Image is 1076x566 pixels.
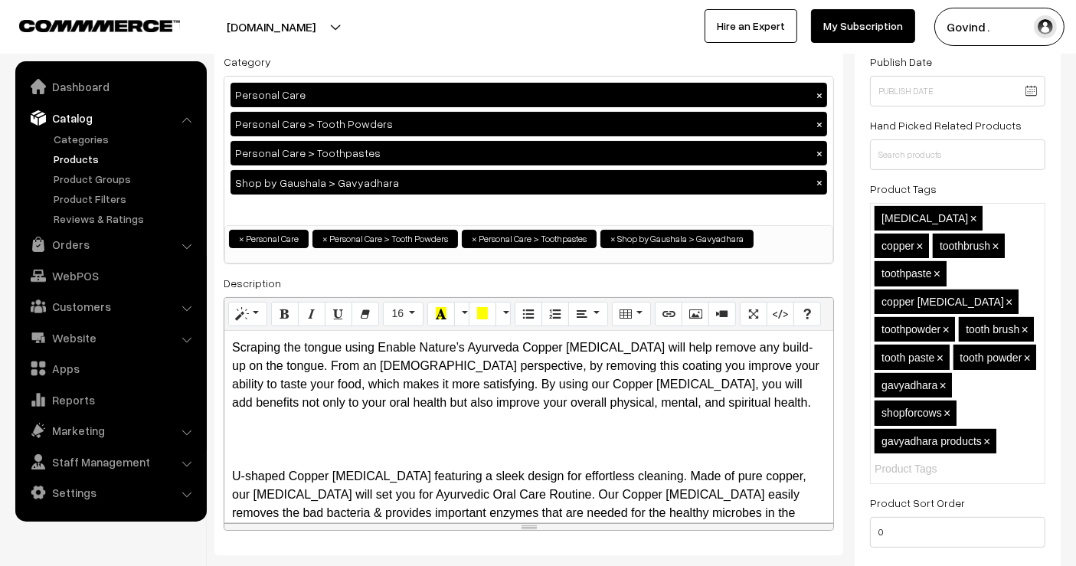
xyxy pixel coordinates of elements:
label: Publish Date [870,54,932,70]
div: Personal Care > Toothpastes [231,141,827,165]
a: Hire an Expert [705,9,797,43]
a: COMMMERCE [19,15,153,34]
button: Style [228,302,267,326]
li: Personal Care > Toothpastes [462,230,597,248]
li: Shop by Gaushala > Gavyadhara [600,230,754,248]
a: Dashboard [19,73,201,100]
button: [DOMAIN_NAME] [173,8,369,46]
label: Hand Picked Related Products [870,117,1022,133]
img: user [1034,15,1057,38]
a: Reviews & Ratings [50,211,201,227]
span: × [322,232,328,246]
button: Recent Color [427,302,455,326]
span: tooth powder [960,352,1022,364]
button: × [813,117,826,131]
label: Product Tags [870,181,937,197]
span: tooth paste [881,352,934,364]
div: Personal Care [231,83,827,107]
button: Ordered list (CTRL+SHIFT+NUM8) [541,302,569,326]
img: COMMMERCE [19,20,180,31]
button: Background Color [469,302,496,326]
span: toothbrush [940,240,990,252]
input: Enter Number [870,517,1045,548]
a: Settings [19,479,201,506]
span: × [1006,296,1012,309]
button: Bold (CTRL+B) [271,302,299,326]
button: Govind . [934,8,1065,46]
input: Product Tags [875,461,1009,477]
a: Marketing [19,417,201,444]
button: Video [708,302,736,326]
span: × [1024,352,1031,365]
span: copper [MEDICAL_DATA] [881,296,1004,308]
a: Apps [19,355,201,382]
span: × [983,435,990,448]
a: WebPOS [19,262,201,290]
div: Personal Care > Tooth Powders [231,112,827,136]
a: Customers [19,293,201,320]
li: Personal Care > Tooth Powders [312,230,458,248]
a: My Subscription [811,9,915,43]
span: × [993,240,999,253]
span: [MEDICAL_DATA] [881,212,968,224]
div: Scraping the tongue using Enable Nature’s Ayurveda Copper [MEDICAL_DATA] will help remove any bui... [224,331,833,522]
span: × [472,232,477,246]
li: Personal Care [229,230,309,248]
span: copper [881,240,914,252]
span: tooth brush [966,323,1019,335]
span: × [943,323,950,336]
button: × [813,146,826,160]
span: gavyadhara products [881,435,982,447]
span: × [916,240,923,253]
input: Search products [870,139,1045,170]
button: Paragraph [568,302,607,326]
span: shopforcows [881,407,942,419]
span: gavyadhara [881,379,937,391]
a: Products [50,151,201,167]
a: Product Groups [50,171,201,187]
button: More Color [454,302,469,326]
button: × [813,88,826,102]
span: × [610,232,616,246]
span: × [239,232,244,246]
button: Italic (CTRL+I) [298,302,325,326]
span: toothpaste [881,267,931,280]
span: 16 [391,307,404,319]
button: Font Size [383,302,424,326]
label: Product Sort Order [870,495,965,511]
span: × [970,212,977,225]
button: Full Screen [740,302,767,326]
span: toothpowder [881,323,940,335]
span: × [1022,323,1029,336]
a: Staff Management [19,448,201,476]
button: Picture [682,302,709,326]
input: Publish Date [870,76,1045,106]
span: × [940,379,947,392]
button: More Color [495,302,511,326]
button: Code View [767,302,794,326]
span: × [937,352,944,365]
a: Categories [50,131,201,147]
button: Table [612,302,651,326]
button: Unordered list (CTRL+SHIFT+NUM7) [515,302,542,326]
a: Product Filters [50,191,201,207]
a: Catalog [19,104,201,132]
div: resize [224,523,833,530]
button: Underline (CTRL+U) [325,302,352,326]
a: Website [19,324,201,352]
span: × [944,407,950,420]
button: × [813,175,826,189]
button: Remove Font Style (CTRL+\) [352,302,379,326]
label: Description [224,275,281,291]
span: × [934,267,940,280]
button: Help [793,302,821,326]
div: Shop by Gaushala > Gavyadhara [231,170,827,195]
a: Orders [19,231,201,258]
a: Reports [19,386,201,414]
button: Link (CTRL+K) [655,302,682,326]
